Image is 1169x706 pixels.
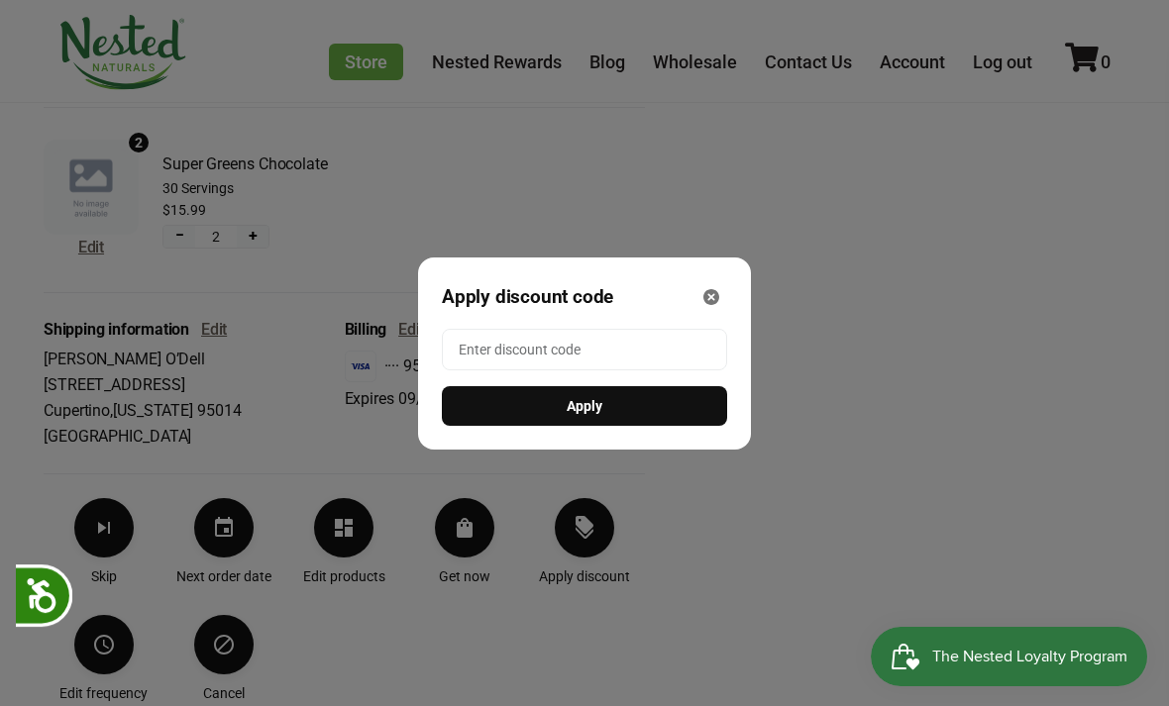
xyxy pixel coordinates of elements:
iframe: Button to open loyalty program pop-up [871,627,1149,686]
span: Apply discount code [442,283,613,311]
span: Apply [567,395,602,417]
button: Close [695,281,727,313]
button: Apply [442,386,727,426]
input: Enter discount code [459,330,722,369]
